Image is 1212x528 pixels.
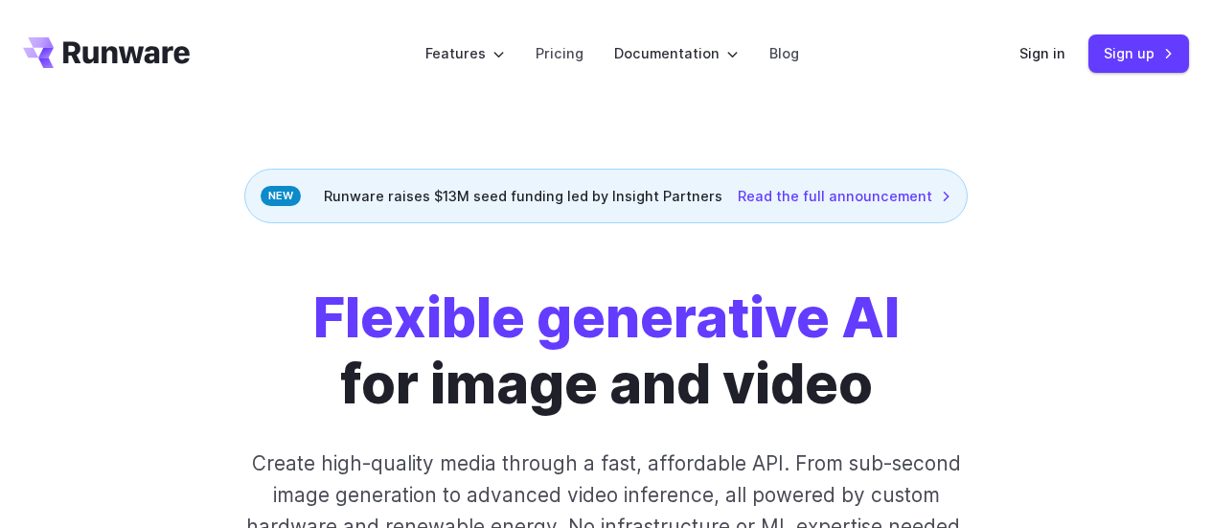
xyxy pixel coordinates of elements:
div: Runware raises $13M seed funding led by Insight Partners [244,169,968,223]
label: Features [425,42,505,64]
label: Documentation [614,42,739,64]
a: Sign in [1019,42,1065,64]
a: Read the full announcement [738,185,951,207]
a: Pricing [536,42,583,64]
a: Go to / [23,37,190,68]
strong: Flexible generative AI [313,284,900,351]
h1: for image and video [313,285,900,417]
a: Sign up [1088,34,1189,72]
a: Blog [769,42,799,64]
